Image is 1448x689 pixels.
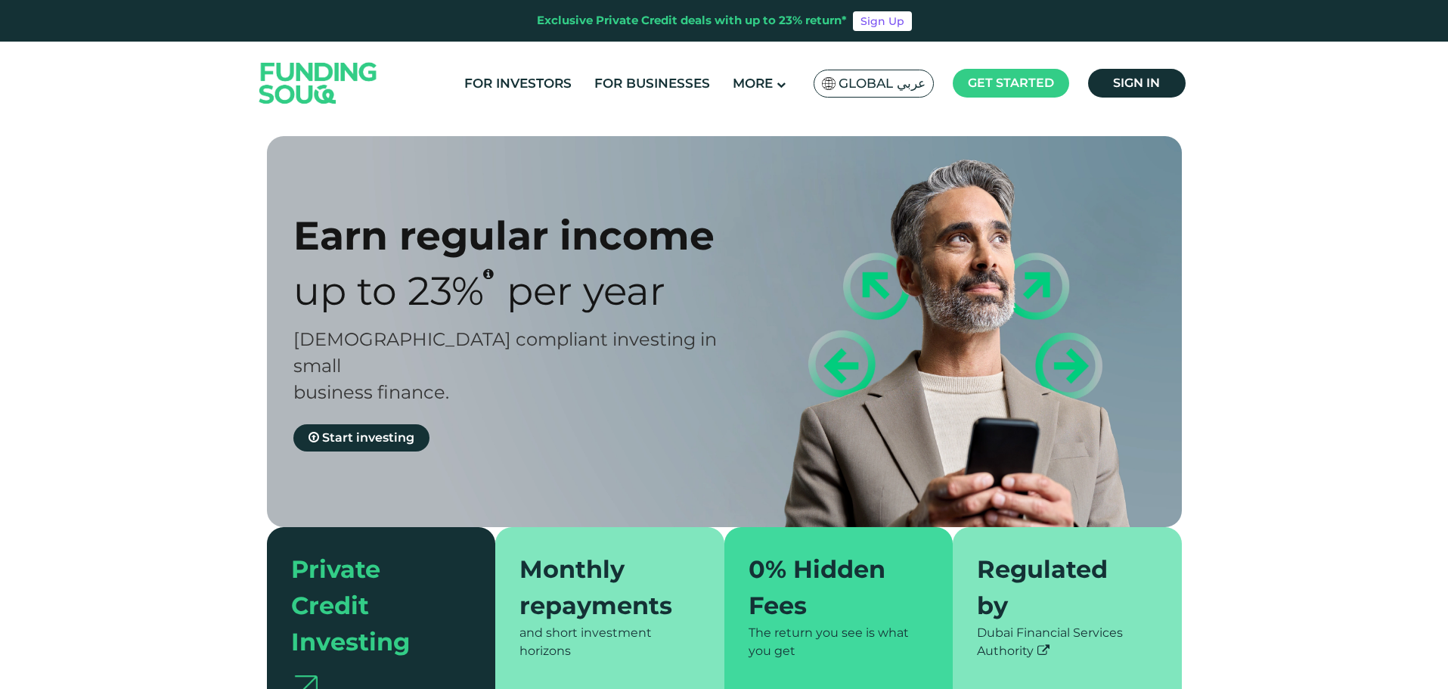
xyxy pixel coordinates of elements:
div: Dubai Financial Services Authority [977,624,1158,660]
div: Regulated by [977,551,1139,624]
img: Logo [244,45,392,121]
span: More [733,76,773,91]
a: Start investing [293,424,429,452]
span: Get started [968,76,1054,90]
span: Global عربي [839,75,926,92]
div: Private Credit Investing [291,551,454,660]
i: 23% IRR (expected) ~ 15% Net yield (expected) [483,268,494,280]
span: Sign in [1113,76,1160,90]
div: Earn regular income [293,212,751,259]
a: Sign in [1088,69,1186,98]
div: Monthly repayments [519,551,682,624]
a: For Businesses [591,71,714,96]
span: Per Year [507,267,665,315]
span: Up to 23% [293,267,484,315]
div: Exclusive Private Credit deals with up to 23% return* [537,12,847,29]
div: and short investment horizons [519,624,700,660]
div: 0% Hidden Fees [749,551,911,624]
div: The return you see is what you get [749,624,929,660]
a: For Investors [460,71,575,96]
span: [DEMOGRAPHIC_DATA] compliant investing in small business finance. [293,328,717,403]
span: Start investing [322,430,414,445]
a: Sign Up [853,11,912,31]
img: SA Flag [822,77,836,90]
